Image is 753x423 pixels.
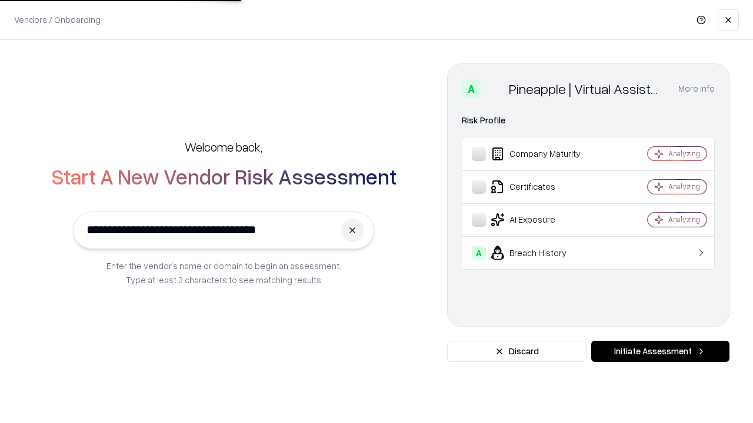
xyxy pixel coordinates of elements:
[668,214,700,224] div: Analyzing
[591,341,729,362] button: Initiate Assessment
[472,246,486,260] div: A
[14,14,101,26] p: Vendors / Onboarding
[106,258,341,287] p: Enter the vendor’s name or domain to begin an assessment. Type at least 3 characters to see match...
[678,78,715,99] button: More info
[462,113,715,127] div: Risk Profile
[472,147,612,161] div: Company Maturity
[668,182,700,192] div: Analyzing
[51,164,397,188] h2: Start A New Vendor Risk Assessment
[472,213,612,227] div: AI Exposure
[447,341,587,362] button: Discard
[472,180,612,194] div: Certificates
[668,149,700,159] div: Analyzing
[472,246,612,260] div: Breach History
[509,79,664,98] div: Pineapple | Virtual Assistant Agency
[485,79,504,98] img: Pineapple | Virtual Assistant Agency
[185,139,262,155] h5: Welcome back,
[462,79,481,98] div: A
